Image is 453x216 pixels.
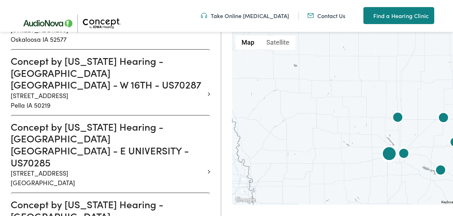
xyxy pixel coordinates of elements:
a: Contact Us [307,12,345,19]
h3: Concept by [US_STATE] Hearing - [GEOGRAPHIC_DATA] [GEOGRAPHIC_DATA] - W 16TH - US70287 [11,55,205,91]
a: Concept by [US_STATE] Hearing - [GEOGRAPHIC_DATA] [GEOGRAPHIC_DATA] - W 16TH - US70287 [STREET_AD... [11,55,205,110]
a: Concept by [US_STATE] Hearing - [GEOGRAPHIC_DATA] [GEOGRAPHIC_DATA] - E UNIVERSITY - US70285 [STR... [11,121,205,187]
a: Take Online [MEDICAL_DATA] [201,12,289,19]
img: utility icon [201,12,207,19]
h3: Concept by [US_STATE] Hearing - [GEOGRAPHIC_DATA] [GEOGRAPHIC_DATA] - E UNIVERSITY - US70285 [11,121,205,168]
p: [STREET_ADDRESS] [GEOGRAPHIC_DATA] [11,168,205,187]
img: utility icon [363,11,370,20]
img: utility icon [307,12,314,19]
p: [STREET_ADDRESS] Oskaloosa IA 52577 [11,25,205,44]
a: Find a Hearing Clinic [363,7,434,24]
p: [STREET_ADDRESS] Pella IA 50219 [11,91,205,110]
